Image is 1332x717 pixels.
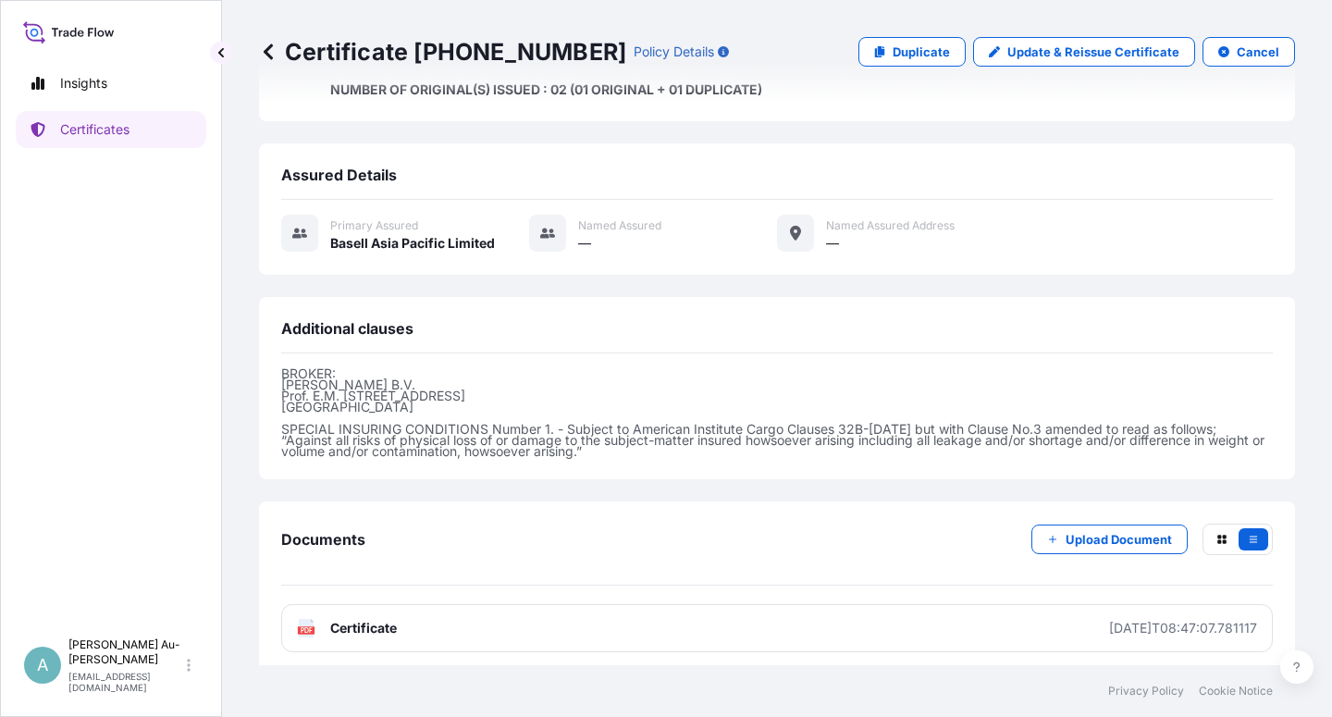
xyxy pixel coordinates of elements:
a: Update & Reissue Certificate [973,37,1195,67]
a: Cookie Notice [1199,684,1273,698]
p: Certificate [PHONE_NUMBER] [259,37,626,67]
text: PDF [301,627,313,634]
p: Policy Details [634,43,714,61]
p: [EMAIL_ADDRESS][DOMAIN_NAME] [68,671,183,693]
a: Privacy Policy [1108,684,1184,698]
a: Duplicate [858,37,966,67]
p: Upload Document [1066,530,1172,549]
span: — [826,234,839,253]
span: Basell Asia Pacific Limited [330,234,495,253]
p: Certificates [60,120,129,139]
a: PDFCertificate[DATE]T08:47:07.781117 [281,604,1273,652]
span: Certificate [330,619,397,637]
span: Named Assured [578,218,661,233]
span: Named Assured Address [826,218,955,233]
span: A [37,656,48,674]
p: Insights [60,74,107,93]
p: Duplicate [893,43,950,61]
span: Additional clauses [281,319,413,338]
span: Assured Details [281,166,397,184]
a: Certificates [16,111,206,148]
p: Update & Reissue Certificate [1007,43,1179,61]
p: Cancel [1237,43,1279,61]
a: Insights [16,65,206,102]
div: [DATE]T08:47:07.781117 [1109,619,1257,637]
button: Upload Document [1031,525,1188,554]
span: Documents [281,530,365,549]
p: BROKER: [PERSON_NAME] B.V. Prof. E.M. [STREET_ADDRESS] [GEOGRAPHIC_DATA] SPECIAL INSURING CONDITI... [281,368,1273,457]
button: Cancel [1202,37,1295,67]
span: Primary assured [330,218,418,233]
p: [PERSON_NAME] Au-[PERSON_NAME] [68,637,183,667]
span: — [578,234,591,253]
